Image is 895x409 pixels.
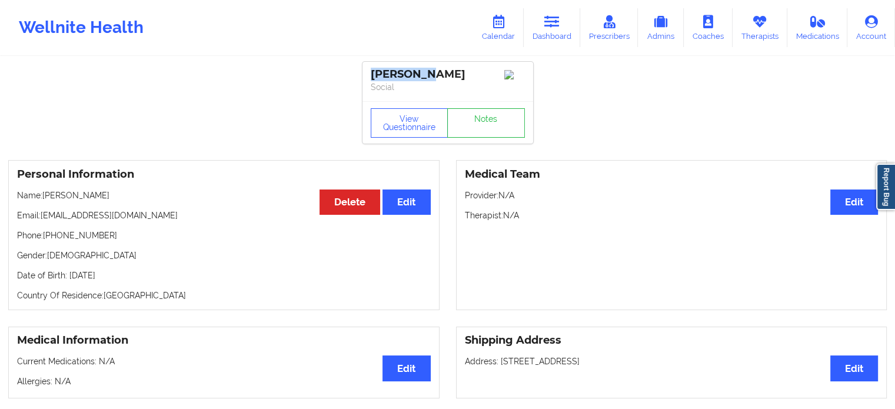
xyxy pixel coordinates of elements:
button: Edit [830,355,878,381]
a: Medications [787,8,848,47]
p: Name: [PERSON_NAME] [17,189,431,201]
button: Edit [382,355,430,381]
p: Current Medications: N/A [17,355,431,367]
p: Date of Birth: [DATE] [17,270,431,281]
a: Report Bug [876,164,895,210]
p: Gender: [DEMOGRAPHIC_DATA] [17,250,431,261]
p: Phone: [PHONE_NUMBER] [17,230,431,241]
a: Calendar [473,8,524,47]
h3: Medical Team [465,168,879,181]
a: Admins [638,8,684,47]
p: Provider: N/A [465,189,879,201]
p: Address: [STREET_ADDRESS] [465,355,879,367]
div: [PERSON_NAME] [371,68,525,81]
p: Therapist: N/A [465,210,879,221]
h3: Personal Information [17,168,431,181]
a: Notes [447,108,525,138]
p: Social [371,81,525,93]
img: Image%2Fplaceholer-image.png [504,70,525,79]
button: Delete [320,189,380,215]
p: Email: [EMAIL_ADDRESS][DOMAIN_NAME] [17,210,431,221]
a: Account [847,8,895,47]
button: Edit [382,189,430,215]
p: Allergies: N/A [17,375,431,387]
a: Coaches [684,8,733,47]
a: Therapists [733,8,787,47]
h3: Medical Information [17,334,431,347]
a: Dashboard [524,8,580,47]
h3: Shipping Address [465,334,879,347]
a: Prescribers [580,8,638,47]
button: Edit [830,189,878,215]
button: View Questionnaire [371,108,448,138]
p: Country Of Residence: [GEOGRAPHIC_DATA] [17,290,431,301]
